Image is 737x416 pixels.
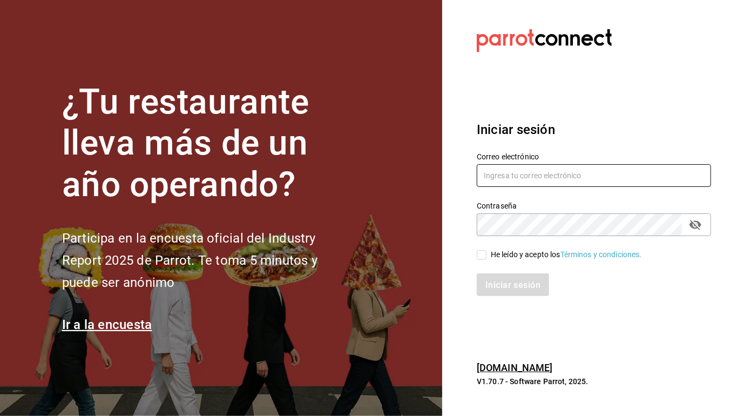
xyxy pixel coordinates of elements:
[477,122,555,137] font: Iniciar sesión
[62,317,152,332] a: Ir a la encuesta
[477,202,517,210] font: Contraseña
[477,377,589,386] font: V1.70.7 - Software Parrot, 2025.
[491,250,560,259] font: He leído y acepto los
[477,362,553,373] a: [DOMAIN_NAME]
[477,152,539,161] font: Correo electrónico
[62,231,317,290] font: Participa en la encuesta oficial del Industry Report 2025 de Parrot. Te toma 5 minutos y puede se...
[62,82,309,205] font: ¿Tu restaurante lleva más de un año operando?
[560,250,642,259] a: Términos y condiciones.
[477,164,711,187] input: Ingresa tu correo electrónico
[686,216,705,234] button: campo de contraseña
